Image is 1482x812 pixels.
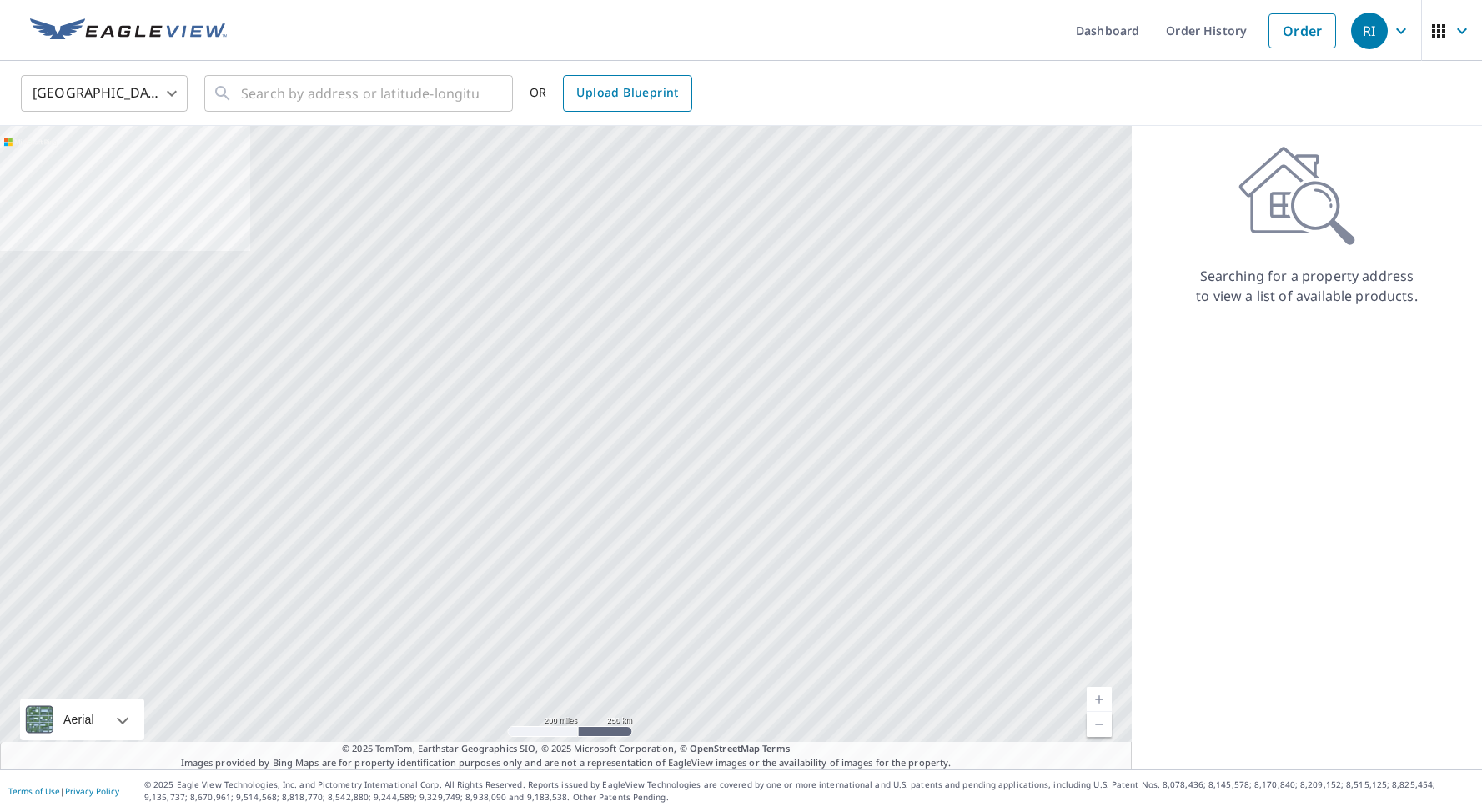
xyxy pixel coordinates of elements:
[762,742,790,754] a: Terms
[1351,13,1388,49] div: RI
[8,786,119,796] p: |
[21,70,188,117] div: [GEOGRAPHIC_DATA]
[30,18,227,43] img: EV Logo
[144,779,1474,804] p: © 2025 Eagle View Technologies, Inc. and Pictometry International Corp. All Rights Reserved. Repo...
[8,785,60,797] a: Terms of Use
[690,742,760,754] a: OpenStreetMap
[58,699,99,740] div: Aerial
[1087,712,1112,737] a: Current Level 5, Zoom Out
[1087,687,1112,712] a: Current Level 5, Zoom In
[20,699,144,740] div: Aerial
[576,83,678,103] span: Upload Blueprint
[563,75,691,112] a: Upload Blueprint
[342,742,790,756] span: © 2025 TomTom, Earthstar Geographics SIO, © 2025 Microsoft Corporation, ©
[1195,266,1419,306] p: Searching for a property address to view a list of available products.
[241,70,479,117] input: Search by address or latitude-longitude
[65,785,119,797] a: Privacy Policy
[1268,13,1336,48] a: Order
[530,75,692,112] div: OR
